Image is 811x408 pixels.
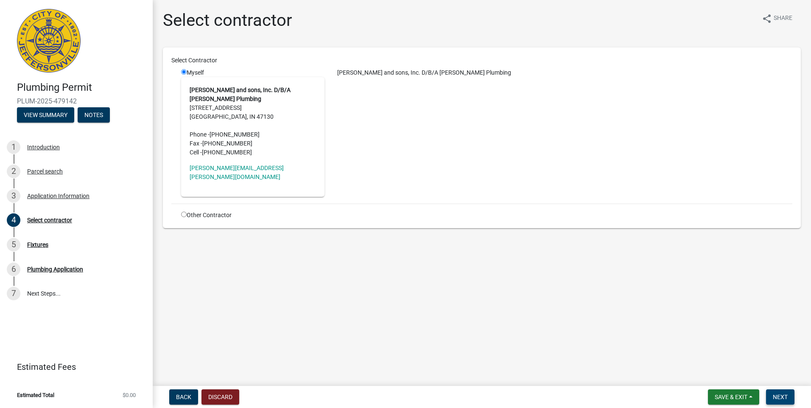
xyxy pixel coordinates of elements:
a: [PERSON_NAME][EMAIL_ADDRESS][PERSON_NAME][DOMAIN_NAME] [190,165,284,180]
div: 5 [7,238,20,252]
wm-modal-confirm: Notes [78,112,110,119]
div: 3 [7,189,20,203]
div: 1 [7,140,20,154]
span: Save & Exit [715,394,747,400]
div: 2 [7,165,20,178]
div: Select contractor [27,217,72,223]
h1: Select contractor [163,10,292,31]
div: Application Information [27,193,89,199]
span: Back [176,394,191,400]
button: shareShare [755,10,799,27]
strong: [PERSON_NAME] and sons, Inc. D/B/A [PERSON_NAME] Plumbing [190,87,291,102]
div: 4 [7,213,20,227]
div: Plumbing Application [27,266,83,272]
img: City of Jeffersonville, Indiana [17,9,81,73]
button: Save & Exit [708,389,759,405]
span: [PHONE_NUMBER] [210,131,260,138]
span: Estimated Total [17,392,54,398]
div: Introduction [27,144,60,150]
div: 6 [7,263,20,276]
span: Share [774,14,792,24]
abbr: Cell - [190,149,202,156]
button: Back [169,389,198,405]
div: Other Contractor [175,211,331,220]
div: [PERSON_NAME] and sons, Inc. D/B/A [PERSON_NAME] Plumbing [331,68,799,77]
span: Next [773,394,788,400]
div: Myself [181,68,324,197]
div: 7 [7,287,20,300]
abbr: Fax - [190,140,202,147]
i: share [762,14,772,24]
h4: Plumbing Permit [17,81,146,94]
span: [PHONE_NUMBER] [202,149,252,156]
div: Parcel search [27,168,63,174]
span: PLUM-2025-479142 [17,97,136,105]
button: View Summary [17,107,74,123]
a: Estimated Fees [7,358,139,375]
div: Fixtures [27,242,48,248]
div: Select Contractor [165,56,799,65]
button: Discard [201,389,239,405]
address: [STREET_ADDRESS] [GEOGRAPHIC_DATA], IN 47130 [190,86,316,157]
span: [PHONE_NUMBER] [202,140,252,147]
button: Notes [78,107,110,123]
span: $0.00 [123,392,136,398]
button: Next [766,389,794,405]
abbr: Phone - [190,131,210,138]
wm-modal-confirm: Summary [17,112,74,119]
